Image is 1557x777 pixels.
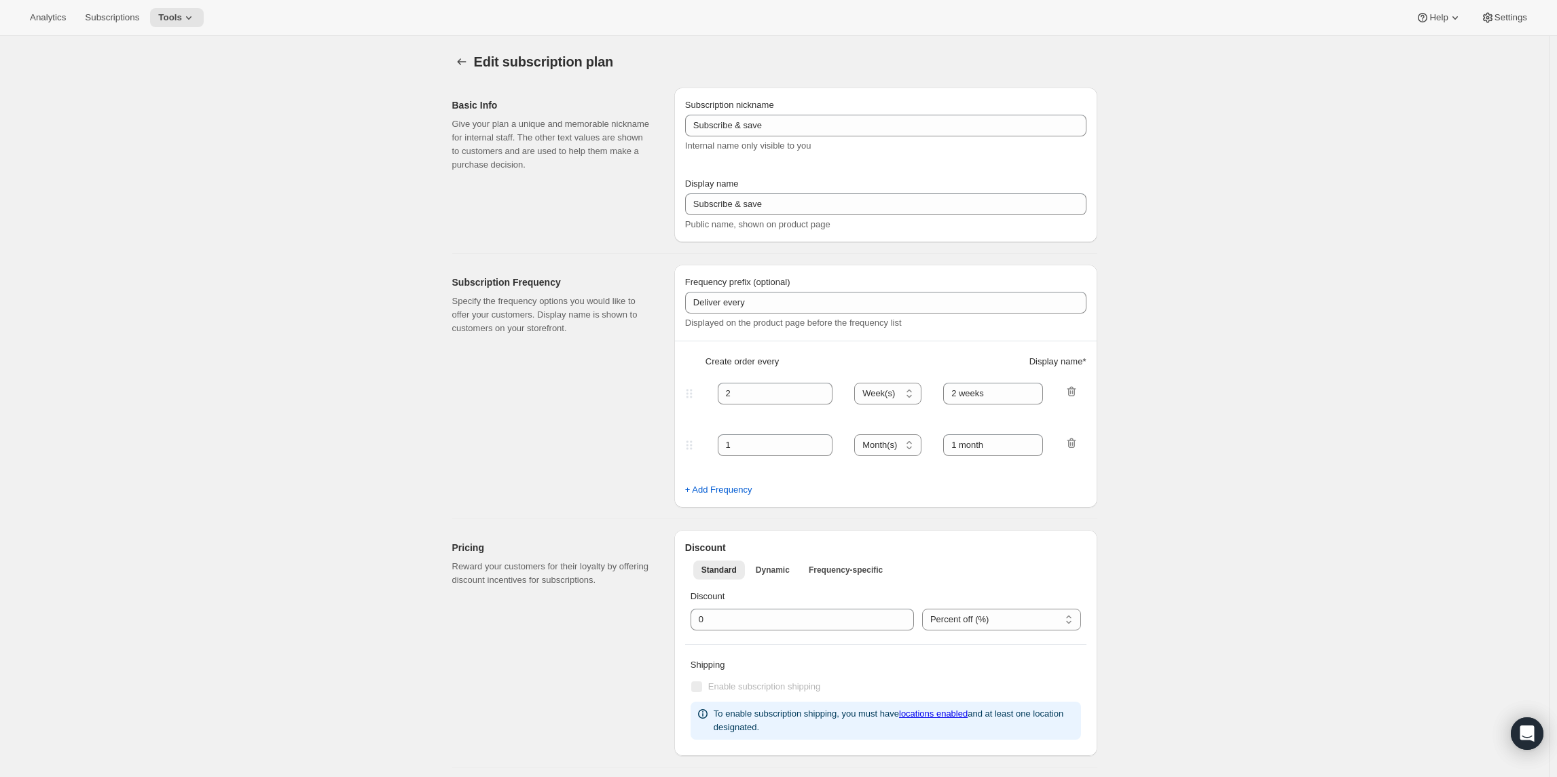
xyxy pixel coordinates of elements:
[77,8,147,27] button: Subscriptions
[1408,8,1469,27] button: Help
[452,295,653,335] p: Specify the frequency options you would like to offer your customers. Display name is shown to cu...
[1029,355,1086,368] span: Display name *
[943,383,1043,404] input: 1 month
[714,707,1076,734] p: To enable subscription shipping, you must have and at least one location designated.
[22,8,74,27] button: Analytics
[899,708,968,719] a: locations enabled
[685,115,1086,136] input: Subscribe & Save
[691,590,1081,603] p: Discount
[474,54,614,69] span: Edit subscription plan
[452,52,471,71] button: Subscription plans
[85,12,139,23] span: Subscriptions
[685,541,1086,554] h2: Discount
[691,609,894,630] input: 10
[685,483,752,497] span: + Add Frequency
[943,434,1043,456] input: 1 month
[685,140,811,151] span: Internal name only visible to you
[809,565,883,575] span: Frequency-specific
[452,541,653,554] h2: Pricing
[158,12,182,23] span: Tools
[452,276,653,289] h2: Subscription Frequency
[1473,8,1535,27] button: Settings
[1429,12,1448,23] span: Help
[685,193,1086,215] input: Subscribe & Save
[452,117,653,172] p: Give your plan a unique and memorable nickname for internal staff. The other text values are show...
[685,178,739,189] span: Display name
[685,100,774,110] span: Subscription nickname
[691,658,1081,672] p: Shipping
[150,8,204,27] button: Tools
[701,565,737,575] span: Standard
[1511,717,1543,750] div: Open Intercom Messenger
[708,681,821,691] span: Enable subscription shipping
[685,219,830,229] span: Public name, shown on product page
[452,560,653,587] p: Reward your customers for their loyalty by offering discount incentives for subscriptions.
[1495,12,1527,23] span: Settings
[30,12,66,23] span: Analytics
[756,565,790,575] span: Dynamic
[685,292,1086,314] input: Deliver every
[706,355,779,368] span: Create order every
[685,277,790,287] span: Frequency prefix (optional)
[677,479,761,501] button: + Add Frequency
[452,98,653,112] h2: Basic Info
[685,318,902,328] span: Displayed on the product page before the frequency list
